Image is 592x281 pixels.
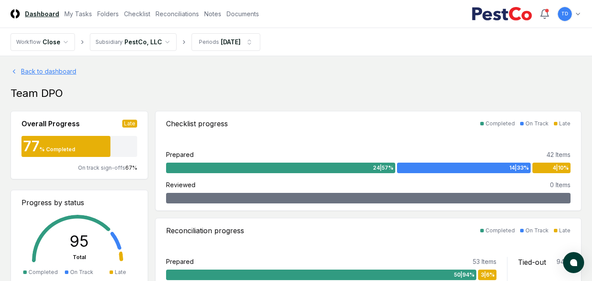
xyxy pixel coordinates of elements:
div: Late [559,227,571,235]
div: Progress by status [21,197,137,208]
div: % Completed [39,146,75,153]
a: Documents [227,9,259,18]
div: Completed [486,227,515,235]
span: 3 | 6 % [481,271,495,279]
a: Folders [97,9,119,18]
button: Periods[DATE] [191,33,260,51]
div: 94 % [557,257,571,267]
span: 50 | 94 % [454,271,475,279]
div: Reconciliation progress [166,225,244,236]
div: Team DPO [11,86,581,100]
div: Late [122,120,137,128]
img: PestCo logo [471,7,532,21]
a: Dashboard [25,9,59,18]
div: Tied-out [518,257,546,267]
div: Late [559,120,571,128]
div: Subsidiary [96,38,123,46]
div: On Track [525,227,549,235]
div: 77 [21,139,39,153]
div: Completed [28,268,58,276]
span: 24 | 57 % [373,164,393,172]
button: TD [557,6,573,22]
div: Overall Progress [21,118,80,129]
span: 67 % [125,164,137,171]
div: [DATE] [221,37,241,46]
div: Completed [486,120,515,128]
div: On Track [525,120,549,128]
span: 14 | 33 % [509,164,529,172]
a: My Tasks [64,9,92,18]
div: Prepared [166,150,194,159]
span: 4 | 10 % [553,164,569,172]
button: atlas-launcher [563,252,584,273]
div: 0 Items [550,180,571,189]
div: Reviewed [166,180,195,189]
img: Logo [11,9,20,18]
a: Reconciliations [156,9,199,18]
a: Checklist [124,9,150,18]
nav: breadcrumb [11,33,260,51]
div: Periods [199,38,219,46]
div: 42 Items [546,150,571,159]
a: Notes [204,9,221,18]
span: TD [561,11,568,17]
a: Back to dashboard [11,67,581,76]
a: Checklist progressCompletedOn TrackLatePrepared42 Items24|57%14|33%4|10%Reviewed0 Items [155,111,581,211]
span: On track sign-offs [78,164,125,171]
div: 53 Items [473,257,496,266]
div: Workflow [16,38,41,46]
div: Checklist progress [166,118,228,129]
div: Prepared [166,257,194,266]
